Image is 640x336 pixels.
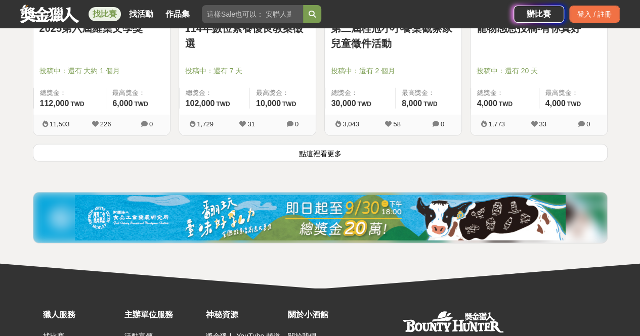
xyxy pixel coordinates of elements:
span: TWD [499,101,513,108]
a: 第二屆桂冠小小餐桌觀察家兒童徵件活動 [331,21,455,51]
span: 最高獎金： [112,88,163,98]
a: 作品集 [161,7,194,21]
span: 總獎金： [477,88,533,98]
span: 31 [247,120,254,128]
span: 總獎金： [186,88,243,98]
a: 找活動 [125,7,157,21]
span: 最高獎金： [256,88,310,98]
div: 登入 / 註冊 [569,6,620,23]
span: 30,000 [331,99,356,108]
span: 33 [539,120,546,128]
span: TWD [282,101,296,108]
span: 0 [441,120,444,128]
div: 主辦單位服務 [124,309,201,321]
span: TWD [567,101,581,108]
img: 11b6bcb1-164f-4f8f-8046-8740238e410a.jpg [75,195,566,241]
span: 1,729 [197,120,214,128]
a: 辦比賽 [514,6,564,23]
div: 獵人服務 [43,309,119,321]
span: 6,000 [112,99,133,108]
button: 點這裡看更多 [33,144,608,162]
span: 最高獎金： [402,88,455,98]
div: 神秘資源 [206,309,282,321]
span: TWD [70,101,84,108]
span: 1,773 [488,120,505,128]
span: 4,000 [545,99,566,108]
span: TWD [357,101,371,108]
span: 226 [100,120,111,128]
span: 0 [149,120,153,128]
a: 114年數位素養優良教案徵選 [185,21,310,51]
div: 關於小酒館 [287,309,364,321]
span: 112,000 [40,99,69,108]
span: 投稿中：還有 2 個月 [331,66,455,76]
span: TWD [423,101,437,108]
input: 這樣Sale也可以： 安聯人壽創意銷售法募集 [202,5,303,23]
span: 0 [295,120,298,128]
span: 投稿中：還有 7 天 [185,66,310,76]
span: 102,000 [186,99,215,108]
span: 58 [393,120,400,128]
span: 投稿中：還有 20 天 [477,66,601,76]
span: 0 [586,120,590,128]
span: 總獎金： [331,88,389,98]
span: 8,000 [402,99,422,108]
span: 10,000 [256,99,281,108]
span: 最高獎金： [545,88,601,98]
span: 11,503 [50,120,70,128]
span: 投稿中：還有 大約 1 個月 [39,66,164,76]
span: 4,000 [477,99,497,108]
span: TWD [134,101,148,108]
span: 總獎金： [40,88,100,98]
span: 3,043 [343,120,359,128]
span: TWD [216,101,230,108]
a: 找比賽 [89,7,121,21]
